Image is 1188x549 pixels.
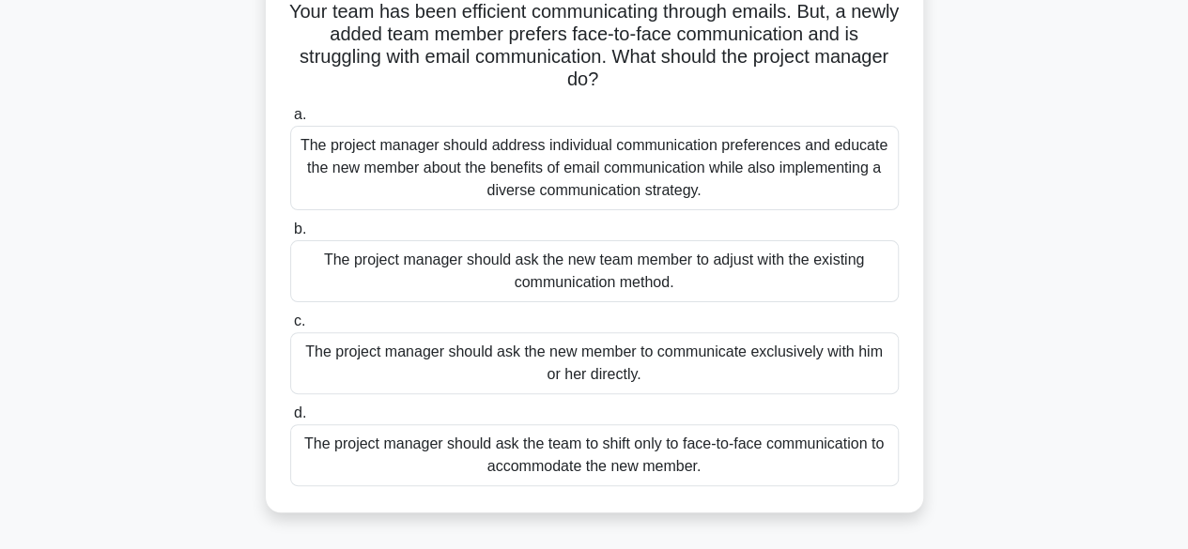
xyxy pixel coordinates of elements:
span: a. [294,106,306,122]
div: The project manager should ask the new team member to adjust with the existing communication method. [290,240,899,302]
div: The project manager should address individual communication preferences and educate the new membe... [290,126,899,210]
span: d. [294,404,306,420]
span: b. [294,221,306,236]
span: c. [294,313,305,328]
div: The project manager should ask the new member to communicate exclusively with him or her directly. [290,332,899,394]
div: The project manager should ask the team to shift only to face-to-face communication to accommodat... [290,424,899,486]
